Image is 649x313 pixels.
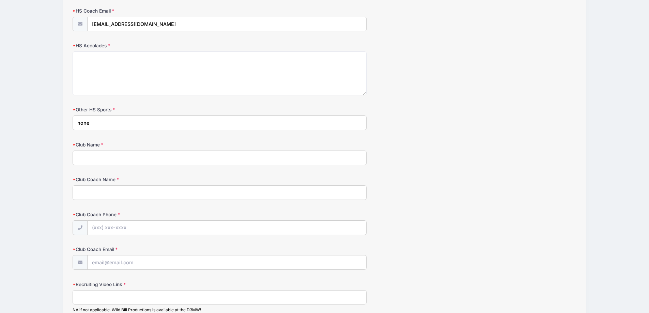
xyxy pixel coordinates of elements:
label: HS Coach Email [73,7,241,14]
input: email@email.com [87,255,367,270]
label: HS Accolades [73,42,241,49]
input: email@email.com [87,17,367,31]
div: NA if not applicable. Wild Bill Productions is available at the D3MW! [73,307,367,313]
label: Other HS Sports [73,106,241,113]
input: (xxx) xxx-xxxx [87,220,367,235]
label: Club Name [73,141,241,148]
label: Club Coach Name [73,176,241,183]
label: Club Coach Phone [73,211,241,218]
label: Club Coach Email [73,246,241,253]
label: Recruiting Video Link [73,281,241,288]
